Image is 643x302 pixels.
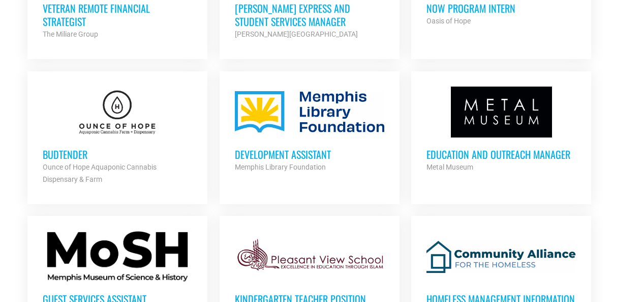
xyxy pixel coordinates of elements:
[235,148,384,161] h3: Development Assistant
[43,163,157,183] strong: Ounce of Hope Aquaponic Cannabis Dispensary & Farm
[235,163,326,171] strong: Memphis Library Foundation
[426,2,576,15] h3: NOW Program Intern
[43,2,192,28] h3: Veteran Remote Financial Strategist
[426,17,471,25] strong: Oasis of Hope
[43,148,192,161] h3: Budtender
[220,71,400,188] a: Development Assistant Memphis Library Foundation
[426,148,576,161] h3: Education and Outreach Manager
[426,163,473,171] strong: Metal Museum
[235,30,358,38] strong: [PERSON_NAME][GEOGRAPHIC_DATA]
[27,71,207,201] a: Budtender Ounce of Hope Aquaponic Cannabis Dispensary & Farm
[411,71,591,188] a: Education and Outreach Manager Metal Museum
[235,2,384,28] h3: [PERSON_NAME] Express and Student Services Manager
[43,30,98,38] strong: The Miliare Group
